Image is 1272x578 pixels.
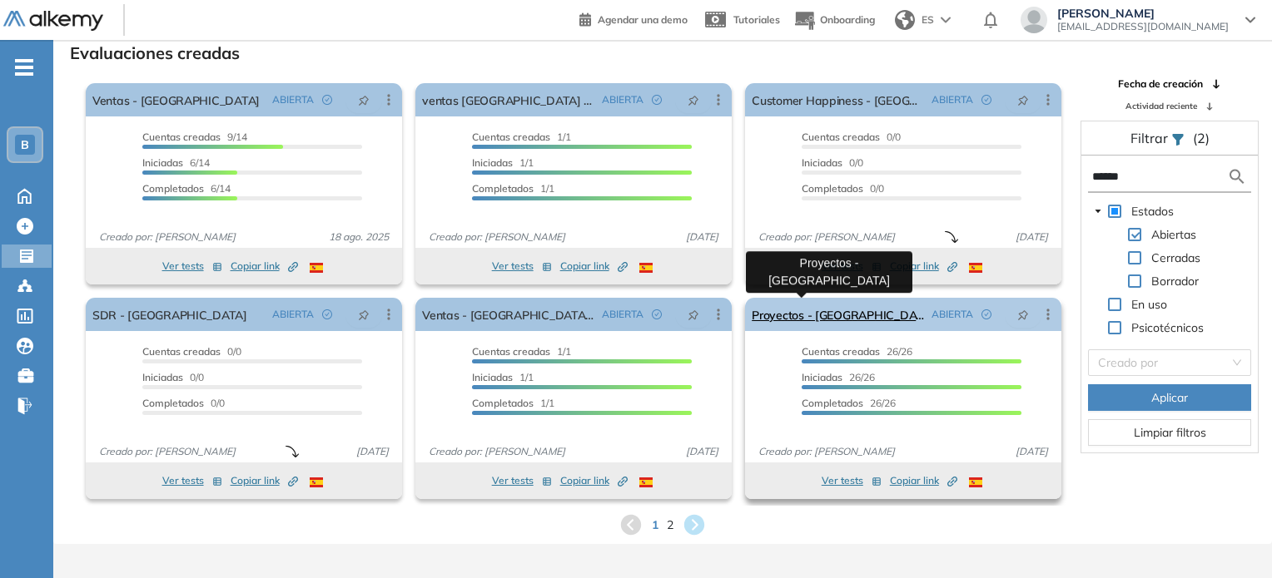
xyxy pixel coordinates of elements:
[981,309,991,319] span: check-circle
[1148,248,1204,268] span: Cerradas
[142,397,225,409] span: 0/0
[675,86,712,113] button: pushpin
[602,92,643,107] span: ABIERTA
[602,307,643,322] span: ABIERTA
[922,12,934,27] span: ES
[70,43,240,63] h3: Evaluaciones creadas
[1009,230,1055,245] span: [DATE]
[1088,384,1251,411] button: Aplicar
[981,95,991,105] span: check-circle
[752,83,925,116] a: Customer Happiness - [GEOGRAPHIC_DATA]
[1094,207,1102,215] span: caret-down
[802,182,863,195] span: Completados
[675,301,712,328] button: pushpin
[1131,204,1174,219] span: Estados
[472,131,550,143] span: Cuentas creadas
[472,397,554,409] span: 1/1
[802,345,880,358] span: Cuentas creadas
[358,308,370,321] span: pushpin
[472,371,534,383] span: 1/1
[579,8,688,28] a: Agendar una demo
[890,259,957,274] span: Copiar link
[358,93,370,106] span: pushpin
[688,308,699,321] span: pushpin
[802,345,912,358] span: 26/26
[802,156,842,169] span: Iniciadas
[598,13,688,26] span: Agendar una demo
[472,371,513,383] span: Iniciadas
[142,345,221,358] span: Cuentas creadas
[422,444,572,459] span: Creado por: [PERSON_NAME]
[322,95,332,105] span: check-circle
[667,516,673,534] span: 2
[1118,77,1203,91] span: Fecha de creación
[231,259,298,274] span: Copiar link
[15,66,33,69] i: -
[1193,128,1210,148] span: (2)
[652,95,662,105] span: check-circle
[162,471,222,491] button: Ver tests
[472,345,550,358] span: Cuentas creadas
[1088,419,1251,446] button: Limpiar filtros
[688,93,699,106] span: pushpin
[1009,444,1055,459] span: [DATE]
[941,17,951,23] img: arrow
[639,263,653,273] img: ESP
[1131,320,1204,335] span: Psicotécnicos
[231,471,298,491] button: Copiar link
[679,444,725,459] span: [DATE]
[142,371,183,383] span: Iniciadas
[802,371,842,383] span: Iniciadas
[1148,225,1200,245] span: Abiertas
[142,131,221,143] span: Cuentas creadas
[890,473,957,488] span: Copiar link
[350,444,395,459] span: [DATE]
[679,230,725,245] span: [DATE]
[92,230,242,245] span: Creado por: [PERSON_NAME]
[92,83,260,116] a: Ventas - [GEOGRAPHIC_DATA]
[142,156,183,169] span: Iniciadas
[492,256,552,276] button: Ver tests
[345,301,382,328] button: pushpin
[231,256,298,276] button: Copiar link
[162,256,222,276] button: Ver tests
[802,371,875,383] span: 26/26
[492,471,552,491] button: Ver tests
[1125,100,1197,112] span: Actividad reciente
[895,10,915,30] img: world
[802,397,896,409] span: 26/26
[142,182,231,195] span: 6/14
[322,309,332,319] span: check-circle
[1151,227,1196,242] span: Abiertas
[1134,423,1206,442] span: Limpiar filtros
[560,471,628,491] button: Copiar link
[752,444,902,459] span: Creado por: [PERSON_NAME]
[932,92,973,107] span: ABIERTA
[472,156,513,169] span: Iniciadas
[1005,86,1041,113] button: pushpin
[802,397,863,409] span: Completados
[310,263,323,273] img: ESP
[310,477,323,487] img: ESP
[142,371,204,383] span: 0/0
[1151,250,1200,265] span: Cerradas
[1017,93,1029,106] span: pushpin
[322,230,395,245] span: 18 ago. 2025
[3,11,103,32] img: Logo
[142,397,204,409] span: Completados
[472,345,571,358] span: 1/1
[472,182,534,195] span: Completados
[472,397,534,409] span: Completados
[142,131,247,143] span: 9/14
[92,444,242,459] span: Creado por: [PERSON_NAME]
[472,182,554,195] span: 1/1
[752,298,925,331] a: Proyectos - [GEOGRAPHIC_DATA]
[1131,297,1167,312] span: En uso
[793,2,875,38] button: Onboarding
[652,516,658,534] span: 1
[969,477,982,487] img: ESP
[231,473,298,488] span: Copiar link
[1128,201,1177,221] span: Estados
[472,131,571,143] span: 1/1
[422,83,595,116] a: ventas [GEOGRAPHIC_DATA] - avanzado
